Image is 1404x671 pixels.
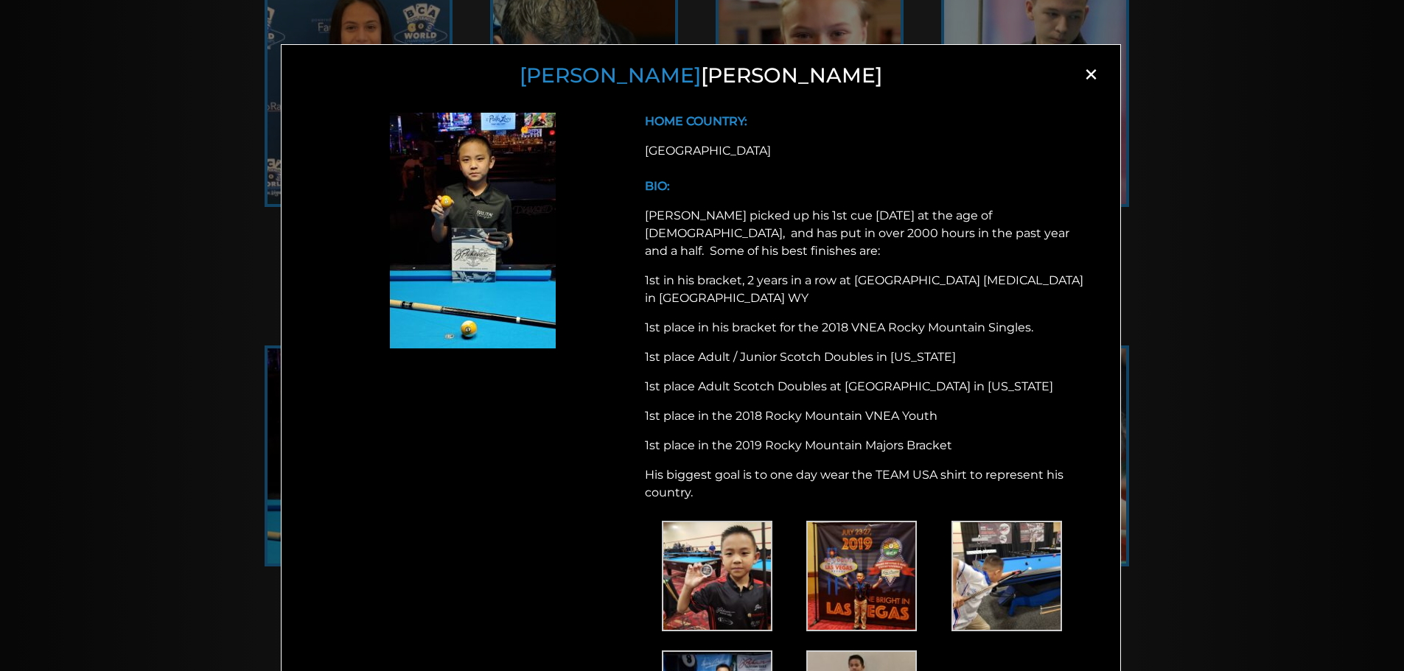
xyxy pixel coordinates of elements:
p: 1st in his bracket, 2 years in a row at [GEOGRAPHIC_DATA] [MEDICAL_DATA] in [GEOGRAPHIC_DATA] WY [645,272,1084,307]
div: [GEOGRAPHIC_DATA] [645,142,1084,160]
p: 1st place Adult / Junior Scotch Doubles in [US_STATE] [645,348,1084,366]
p: 1st place Adult Scotch Doubles at [GEOGRAPHIC_DATA] in [US_STATE] [645,378,1084,396]
p: 1st place in the 2018 Rocky Mountain VNEA Youth [645,407,1084,425]
b: HOME COUNTRY: [645,114,747,128]
p: 1st place in his bracket for the 2018 VNEA Rocky Mountain Singles. [645,319,1084,337]
p: His biggest goal is to one day wear the TEAM USA shirt to represent his country. [645,466,1084,502]
p: [PERSON_NAME] picked up his 1st cue [DATE] at the age of [DEMOGRAPHIC_DATA], and has put in over ... [645,207,1084,260]
b: BIO: [645,179,670,193]
p: 1st place in the 2019 Rocky Mountain Majors Bracket [645,437,1084,454]
h3: [PERSON_NAME] [300,63,1102,88]
img: Jin Powell [390,113,556,348]
span: [PERSON_NAME] [520,63,701,88]
span: × [1080,63,1102,85]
